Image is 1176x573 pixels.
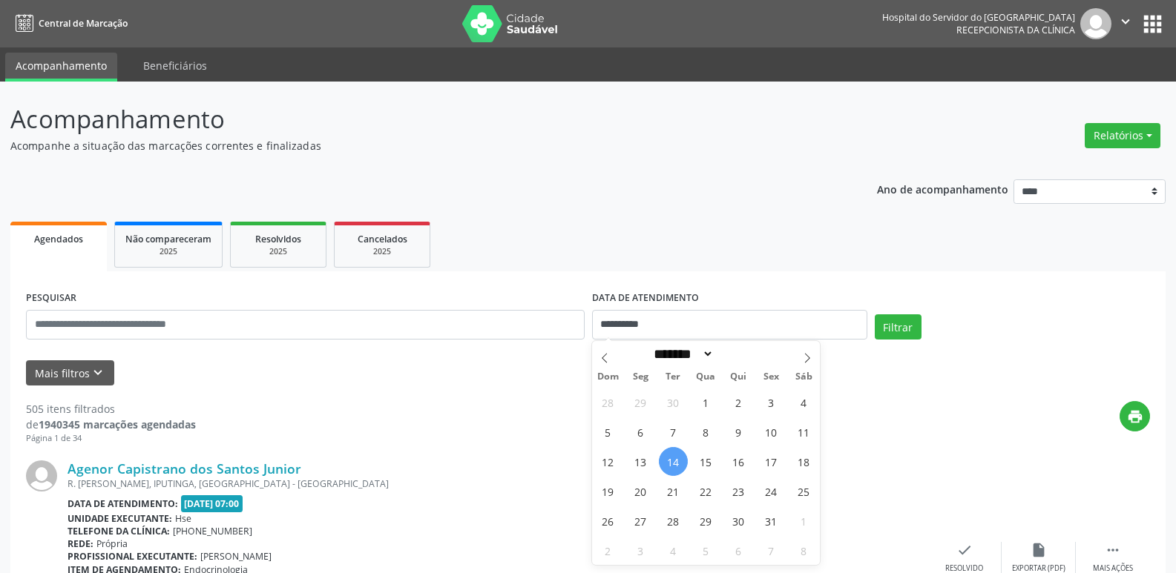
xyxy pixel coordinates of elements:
span: Setembro 28, 2025 [594,388,623,417]
span: Outubro 26, 2025 [594,506,623,535]
span: Outubro 11, 2025 [789,417,818,446]
label: DATA DE ATENDIMENTO [592,287,699,310]
button: apps [1140,11,1166,37]
span: Outubro 17, 2025 [757,447,786,476]
span: Novembro 1, 2025 [789,506,818,535]
label: PESQUISAR [26,287,76,310]
span: Novembro 3, 2025 [626,536,655,565]
span: Novembro 5, 2025 [692,536,720,565]
i:  [1117,13,1134,30]
p: Acompanhamento [10,101,819,138]
span: Novembro 4, 2025 [659,536,688,565]
span: Outubro 20, 2025 [626,477,655,506]
span: Sex [755,372,787,382]
span: Ter [657,372,689,382]
span: Outubro 3, 2025 [757,388,786,417]
span: Hse [175,512,191,525]
p: Ano de acompanhamento [877,179,1008,198]
span: Resolvidos [255,233,301,245]
div: 505 itens filtrados [26,401,196,417]
span: Outubro 2, 2025 [724,388,753,417]
b: Telefone da clínica: [68,525,170,537]
strong: 1940345 marcações agendadas [39,417,196,431]
button: Filtrar [875,314,922,340]
div: Hospital do Servidor do [GEOGRAPHIC_DATA] [882,11,1075,24]
b: Profissional executante: [68,550,197,563]
span: Outubro 15, 2025 [692,447,720,476]
span: [PHONE_NUMBER] [173,525,252,537]
span: Novembro 8, 2025 [789,536,818,565]
a: Central de Marcação [10,11,128,36]
span: Outubro 6, 2025 [626,417,655,446]
i: print [1127,408,1143,425]
input: Year [714,346,763,362]
button: Relatórios [1085,123,1160,148]
i: insert_drive_file [1031,542,1047,558]
span: Qua [689,372,722,382]
button: print [1120,401,1150,431]
button:  [1111,8,1140,39]
span: Outubro 9, 2025 [724,417,753,446]
img: img [1080,8,1111,39]
img: img [26,460,57,491]
div: de [26,417,196,432]
span: Outubro 10, 2025 [757,417,786,446]
button: Mais filtroskeyboard_arrow_down [26,360,114,386]
span: Novembro 7, 2025 [757,536,786,565]
span: Sáb [787,372,820,382]
span: Novembro 6, 2025 [724,536,753,565]
a: Agenor Capistrano dos Santos Junior [68,460,301,477]
p: Acompanhe a situação das marcações correntes e finalizadas [10,138,819,153]
span: Outubro 24, 2025 [757,477,786,506]
span: Outubro 30, 2025 [724,506,753,535]
div: 2025 [125,246,211,257]
span: Central de Marcação [39,17,128,30]
span: Outubro 29, 2025 [692,506,720,535]
span: Não compareceram [125,233,211,245]
i:  [1105,542,1121,558]
span: Cancelados [358,233,407,245]
span: Dom [592,372,625,382]
a: Acompanhamento [5,53,117,82]
i: check [956,542,973,558]
span: Seg [624,372,657,382]
span: Setembro 30, 2025 [659,388,688,417]
span: Agendados [34,233,83,245]
span: Setembro 29, 2025 [626,388,655,417]
span: Outubro 12, 2025 [594,447,623,476]
span: Outubro 5, 2025 [594,417,623,446]
select: Month [649,346,715,362]
span: Qui [722,372,755,382]
i: keyboard_arrow_down [90,365,106,381]
span: Outubro 4, 2025 [789,388,818,417]
div: 2025 [241,246,315,257]
span: Recepcionista da clínica [956,24,1075,36]
span: Outubro 22, 2025 [692,477,720,506]
span: Outubro 13, 2025 [626,447,655,476]
span: Outubro 16, 2025 [724,447,753,476]
span: Outubro 19, 2025 [594,477,623,506]
b: Unidade executante: [68,512,172,525]
span: [PERSON_NAME] [200,550,272,563]
span: Outubro 7, 2025 [659,417,688,446]
span: Própria [96,537,128,550]
span: Outubro 8, 2025 [692,417,720,446]
span: Novembro 2, 2025 [594,536,623,565]
span: Outubro 28, 2025 [659,506,688,535]
span: Outubro 1, 2025 [692,388,720,417]
b: Rede: [68,537,93,550]
span: Outubro 21, 2025 [659,477,688,506]
span: Outubro 14, 2025 [659,447,688,476]
span: Outubro 27, 2025 [626,506,655,535]
div: 2025 [345,246,419,257]
span: Outubro 18, 2025 [789,447,818,476]
div: Página 1 de 34 [26,432,196,445]
span: Outubro 25, 2025 [789,477,818,506]
div: R. [PERSON_NAME], IPUTINGA, [GEOGRAPHIC_DATA] - [GEOGRAPHIC_DATA] [68,477,927,490]
a: Beneficiários [133,53,217,79]
span: Outubro 31, 2025 [757,506,786,535]
b: Data de atendimento: [68,497,178,510]
span: Outubro 23, 2025 [724,477,753,506]
span: [DATE] 07:00 [181,495,243,512]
